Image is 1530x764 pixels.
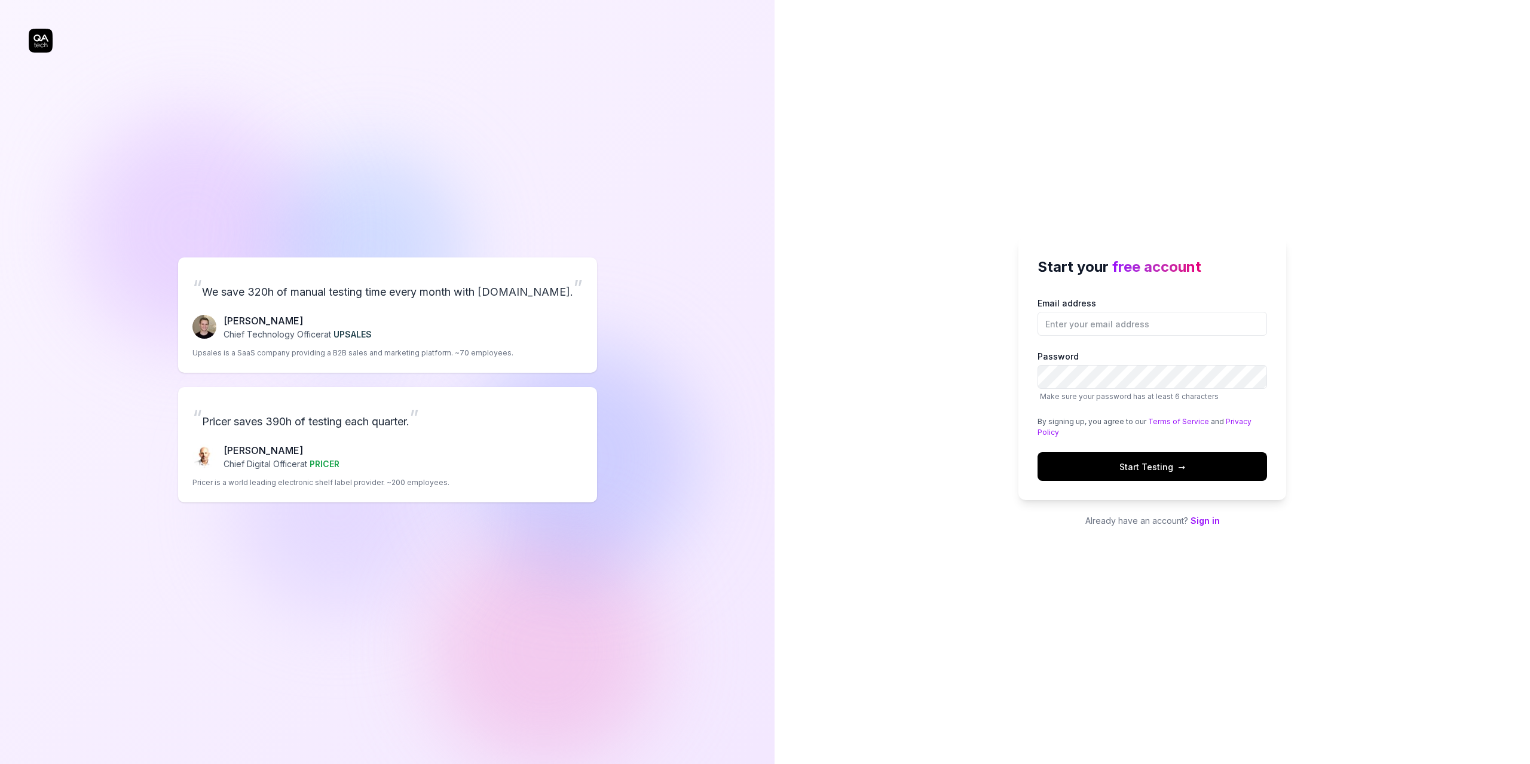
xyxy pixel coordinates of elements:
span: ” [409,404,419,431]
p: [PERSON_NAME] [224,314,372,328]
input: Email address [1038,312,1267,336]
a: Terms of Service [1148,417,1209,426]
a: “We save 320h of manual testing time every month with [DOMAIN_NAME].”Fredrik Seidl[PERSON_NAME]Ch... [178,257,597,373]
div: By signing up, you agree to our and [1038,416,1267,438]
label: Email address [1038,297,1267,336]
a: Sign in [1191,516,1220,526]
a: “Pricer saves 390h of testing each quarter.”Chris Chalkitis[PERSON_NAME]Chief Digital Officerat P... [178,387,597,502]
p: We save 320h of manual testing time every month with [DOMAIN_NAME]. [192,272,583,304]
span: UPSALES [333,329,372,339]
span: ” [573,275,583,301]
span: “ [192,404,202,431]
p: Pricer is a world leading electronic shelf label provider. ~200 employees. [192,477,449,488]
img: Chris Chalkitis [192,444,216,468]
img: Fredrik Seidl [192,315,216,339]
p: Already have an account? [1018,514,1286,527]
span: PRICER [310,459,339,469]
p: [PERSON_NAME] [224,443,339,458]
span: Make sure your password has at least 6 characters [1040,392,1219,401]
p: Chief Digital Officer at [224,458,339,470]
span: Start Testing [1119,461,1185,473]
p: Pricer saves 390h of testing each quarter. [192,401,583,434]
input: PasswordMake sure your password has at least 6 characters [1038,365,1267,389]
span: free account [1112,258,1201,275]
label: Password [1038,350,1267,402]
h2: Start your [1038,256,1267,278]
span: → [1178,461,1185,473]
p: Chief Technology Officer at [224,328,372,340]
span: “ [192,275,202,301]
p: Upsales is a SaaS company providing a B2B sales and marketing platform. ~70 employees. [192,348,513,358]
button: Start Testing→ [1038,452,1267,481]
